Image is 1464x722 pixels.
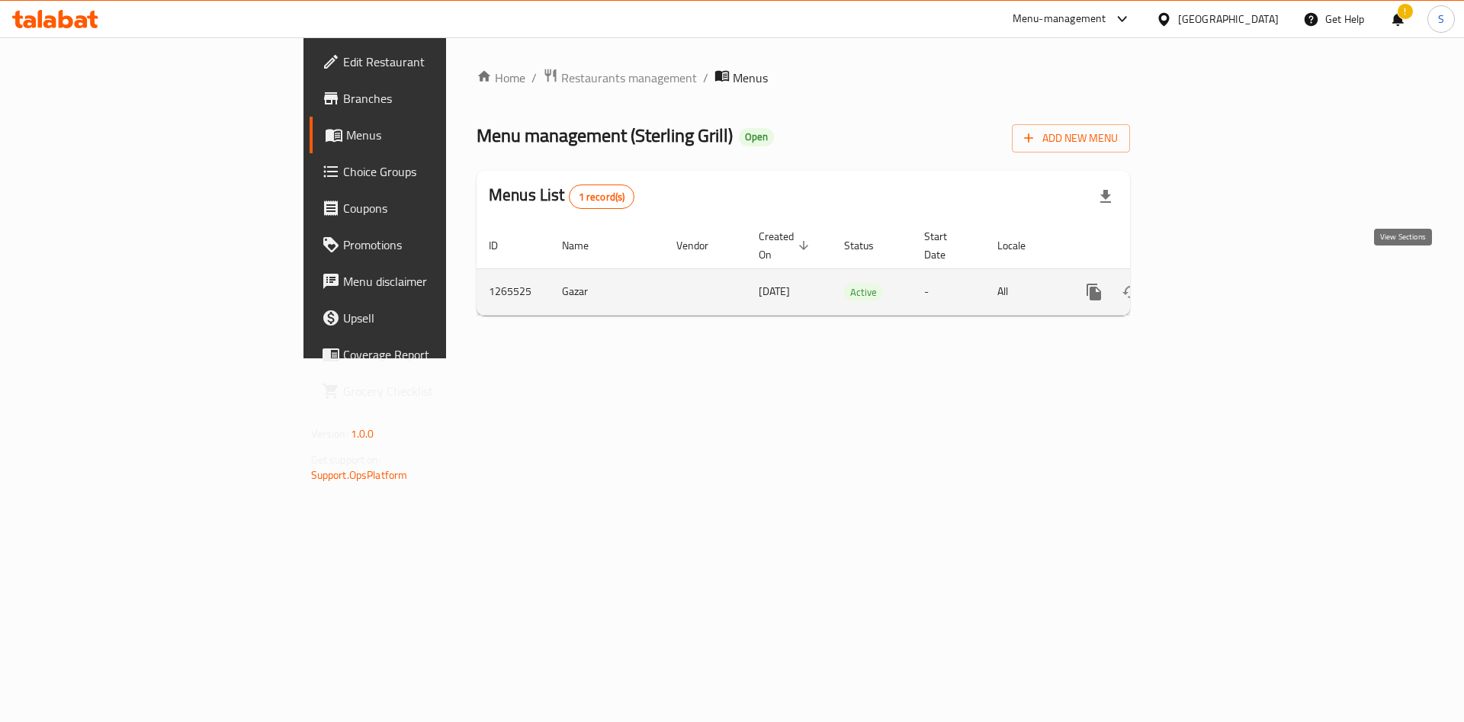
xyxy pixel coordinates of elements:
[310,117,548,153] a: Menus
[844,283,883,301] div: Active
[703,69,708,87] li: /
[562,236,608,255] span: Name
[759,227,814,264] span: Created On
[844,284,883,301] span: Active
[733,69,768,87] span: Menus
[310,43,548,80] a: Edit Restaurant
[477,223,1234,316] table: enhanced table
[343,345,536,364] span: Coverage Report
[343,89,536,107] span: Branches
[561,69,697,87] span: Restaurants management
[569,185,635,209] div: Total records count
[343,53,536,71] span: Edit Restaurant
[343,162,536,181] span: Choice Groups
[477,68,1130,88] nav: breadcrumb
[997,236,1045,255] span: Locale
[310,336,548,373] a: Coverage Report
[1438,11,1444,27] span: S
[343,236,536,254] span: Promotions
[343,199,536,217] span: Coupons
[351,424,374,444] span: 1.0.0
[310,300,548,336] a: Upsell
[844,236,894,255] span: Status
[310,373,548,409] a: Grocery Checklist
[985,268,1064,315] td: All
[1178,11,1279,27] div: [GEOGRAPHIC_DATA]
[924,227,967,264] span: Start Date
[489,184,634,209] h2: Menus List
[912,268,985,315] td: -
[676,236,728,255] span: Vendor
[311,450,381,470] span: Get support on:
[543,68,697,88] a: Restaurants management
[343,382,536,400] span: Grocery Checklist
[311,424,348,444] span: Version:
[739,128,774,146] div: Open
[1087,178,1124,215] div: Export file
[1076,274,1112,310] button: more
[343,309,536,327] span: Upsell
[477,118,733,152] span: Menu management ( Sterling Grill )
[1024,129,1118,148] span: Add New Menu
[1013,10,1106,28] div: Menu-management
[343,272,536,290] span: Menu disclaimer
[311,465,408,485] a: Support.OpsPlatform
[739,130,774,143] span: Open
[310,153,548,190] a: Choice Groups
[759,281,790,301] span: [DATE]
[1064,223,1234,269] th: Actions
[310,190,548,226] a: Coupons
[310,226,548,263] a: Promotions
[310,263,548,300] a: Menu disclaimer
[310,80,548,117] a: Branches
[489,236,518,255] span: ID
[1012,124,1130,152] button: Add New Menu
[346,126,536,144] span: Menus
[550,268,664,315] td: Gazar
[570,190,634,204] span: 1 record(s)
[1112,274,1149,310] button: Change Status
